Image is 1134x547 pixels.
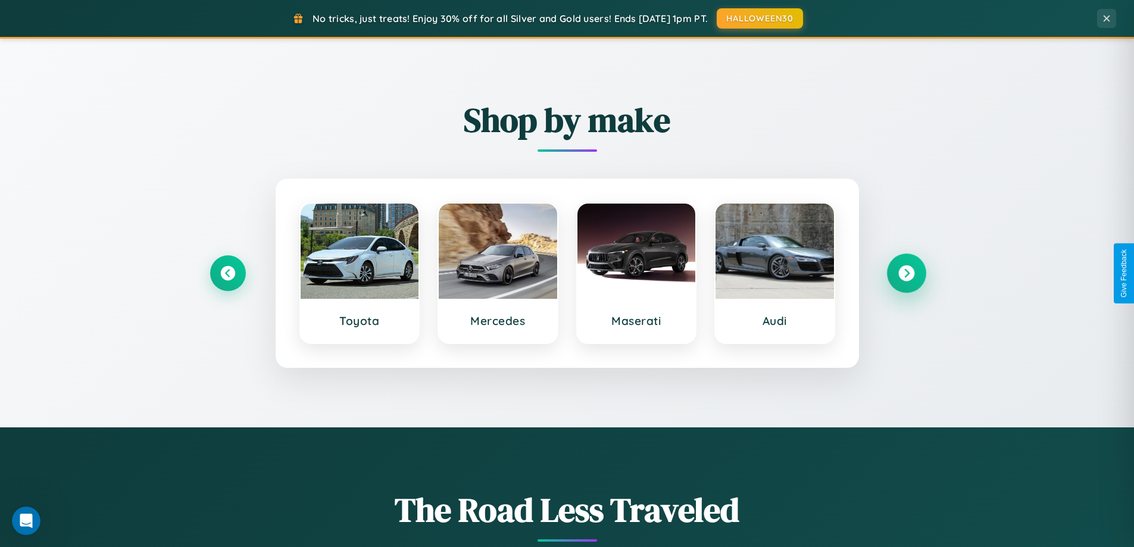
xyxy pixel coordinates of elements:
iframe: Intercom live chat [12,507,40,535]
button: HALLOWEEN30 [717,8,803,29]
h1: The Road Less Traveled [210,487,924,533]
h2: Shop by make [210,97,924,143]
span: No tricks, just treats! Enjoy 30% off for all Silver and Gold users! Ends [DATE] 1pm PT. [313,12,708,24]
h3: Maserati [589,314,684,328]
h3: Mercedes [451,314,545,328]
div: Give Feedback [1120,249,1128,298]
h3: Toyota [313,314,407,328]
h3: Audi [727,314,822,328]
